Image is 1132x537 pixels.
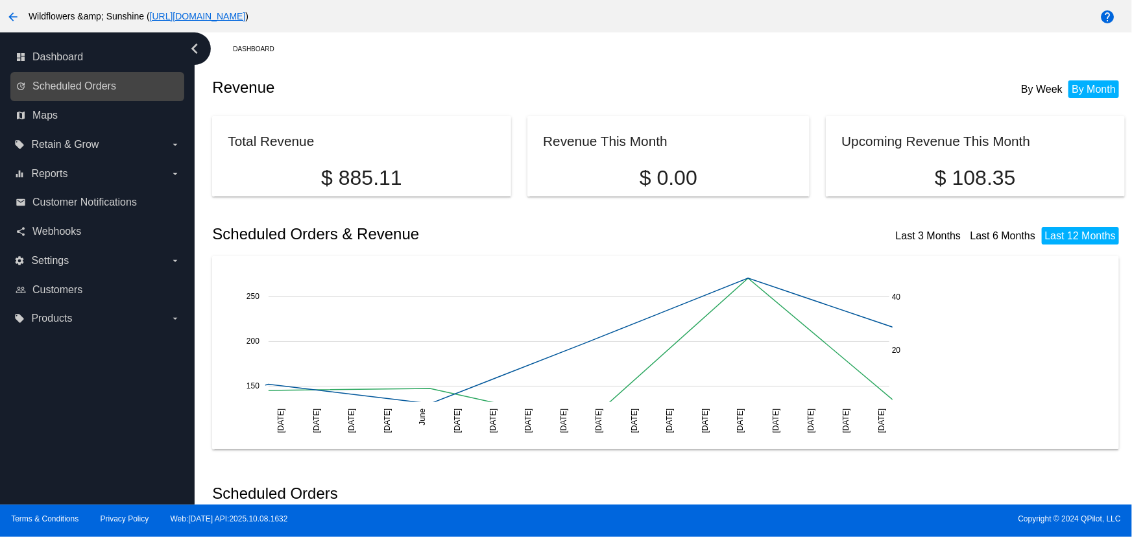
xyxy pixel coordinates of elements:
[277,409,286,433] text: [DATE]
[701,409,710,433] text: [DATE]
[559,409,568,433] text: [DATE]
[1018,80,1066,98] li: By Week
[16,110,26,121] i: map
[170,169,180,179] i: arrow_drop_down
[841,134,1030,149] h2: Upcoming Revenue This Month
[16,285,26,295] i: people_outline
[31,168,67,180] span: Reports
[247,337,259,346] text: 200
[228,166,495,190] p: $ 885.11
[247,292,259,301] text: 250
[31,313,72,324] span: Products
[807,409,816,433] text: [DATE]
[736,409,745,433] text: [DATE]
[247,381,259,390] text: 150
[595,409,604,433] text: [DATE]
[14,169,25,179] i: equalizer
[16,192,180,213] a: email Customer Notifications
[170,139,180,150] i: arrow_drop_down
[489,409,498,433] text: [DATE]
[16,52,26,62] i: dashboard
[171,514,288,523] a: Web:[DATE] API:2025.10.08.1632
[16,226,26,237] i: share
[383,409,392,433] text: [DATE]
[453,409,463,433] text: [DATE]
[1068,80,1119,98] li: By Month
[32,80,116,92] span: Scheduled Orders
[577,514,1121,523] span: Copyright © 2024 QPilot, LLC
[16,105,180,126] a: map Maps
[418,408,428,425] text: June
[5,9,21,25] mat-icon: arrow_back
[32,110,58,121] span: Maps
[841,166,1109,190] p: $ 108.35
[101,514,149,523] a: Privacy Policy
[16,81,26,91] i: update
[771,409,780,433] text: [DATE]
[524,409,533,433] text: [DATE]
[970,230,1036,241] a: Last 6 Months
[892,346,901,355] text: 20
[16,47,180,67] a: dashboard Dashboard
[348,409,357,433] text: [DATE]
[16,76,180,97] a: update Scheduled Orders
[32,226,81,237] span: Webhooks
[212,78,668,97] h2: Revenue
[31,139,99,150] span: Retain & Grow
[892,292,901,301] text: 40
[212,484,668,503] h2: Scheduled Orders
[543,166,793,190] p: $ 0.00
[32,284,82,296] span: Customers
[228,134,314,149] h2: Total Revenue
[878,409,887,433] text: [DATE]
[16,221,180,242] a: share Webhooks
[14,313,25,324] i: local_offer
[32,197,137,208] span: Customer Notifications
[150,11,246,21] a: [URL][DOMAIN_NAME]
[170,313,180,324] i: arrow_drop_down
[29,11,248,21] span: Wildflowers &amp; Sunshine ( )
[842,409,851,433] text: [DATE]
[16,197,26,208] i: email
[184,38,205,59] i: chevron_left
[212,225,668,243] h2: Scheduled Orders & Revenue
[14,139,25,150] i: local_offer
[170,256,180,266] i: arrow_drop_down
[32,51,83,63] span: Dashboard
[16,280,180,300] a: people_outline Customers
[666,409,675,433] text: [DATE]
[312,409,321,433] text: [DATE]
[14,256,25,266] i: settings
[233,39,285,59] a: Dashboard
[11,514,78,523] a: Terms & Conditions
[31,255,69,267] span: Settings
[1045,230,1116,241] a: Last 12 Months
[1100,9,1116,25] mat-icon: help
[630,409,639,433] text: [DATE]
[543,134,668,149] h2: Revenue This Month
[896,230,961,241] a: Last 3 Months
